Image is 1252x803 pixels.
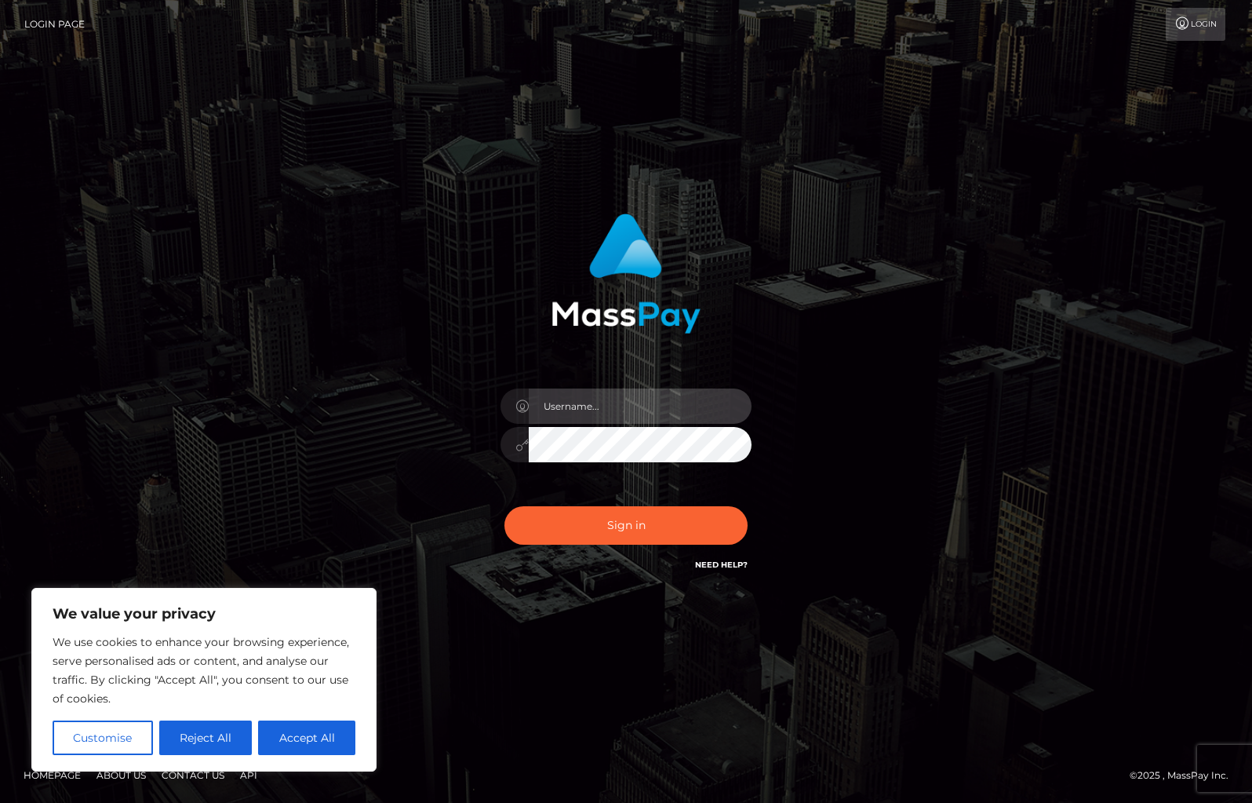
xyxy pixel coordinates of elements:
div: © 2025 , MassPay Inc. [1130,767,1240,784]
div: We value your privacy [31,588,377,772]
a: API [234,763,264,787]
button: Reject All [159,721,253,755]
a: Homepage [17,763,87,787]
a: About Us [90,763,152,787]
button: Accept All [258,721,355,755]
a: Login Page [24,8,85,41]
button: Customise [53,721,153,755]
p: We use cookies to enhance your browsing experience, serve personalised ads or content, and analys... [53,633,355,708]
img: MassPay Login [551,214,701,334]
a: Contact Us [155,763,231,787]
button: Sign in [504,506,748,545]
p: We value your privacy [53,604,355,623]
input: Username... [529,389,752,424]
a: Need Help? [695,560,748,570]
a: Login [1166,8,1225,41]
